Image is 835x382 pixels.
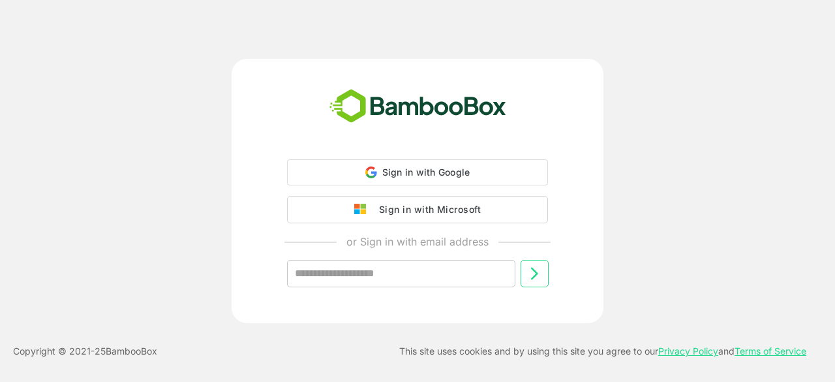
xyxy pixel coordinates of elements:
div: Sign in with Google [287,159,548,185]
a: Terms of Service [735,345,806,357]
span: Sign in with Google [382,167,470,178]
button: Sign in with Microsoft [287,196,548,223]
img: google [354,204,372,215]
div: Sign in with Microsoft [372,201,481,218]
p: or Sign in with email address [346,234,489,249]
p: Copyright © 2021- 25 BambooBox [13,343,157,359]
p: This site uses cookies and by using this site you agree to our and [399,343,806,359]
a: Privacy Policy [658,345,718,357]
img: bamboobox [322,85,513,128]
